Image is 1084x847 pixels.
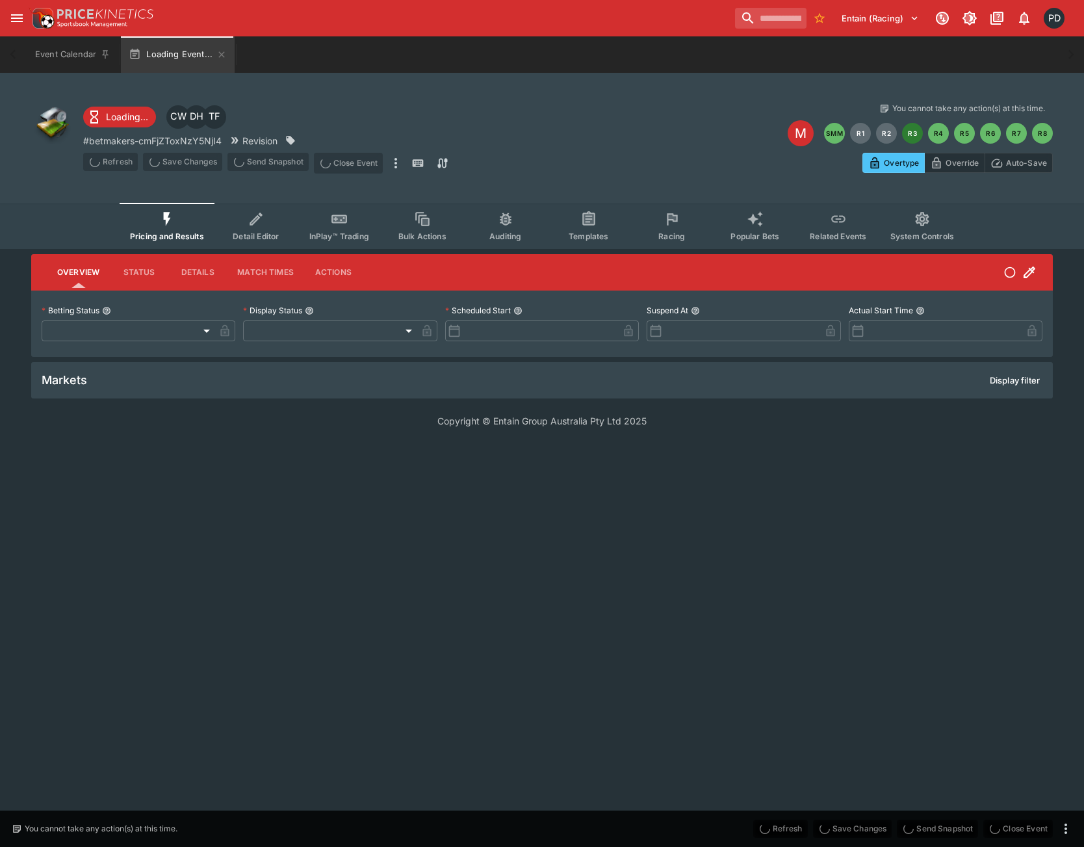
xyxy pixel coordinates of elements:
[227,257,304,288] button: Match Times
[398,231,446,241] span: Bulk Actions
[1058,821,1074,837] button: more
[958,7,981,30] button: Toggle light/dark mode
[647,305,688,316] p: Suspend At
[42,305,99,316] p: Betting Status
[892,103,1045,114] p: You cannot take any action(s) at this time.
[120,203,964,249] div: Event type filters
[57,9,153,19] img: PriceKinetics
[824,123,1053,144] nav: pagination navigation
[946,156,979,170] p: Override
[121,36,235,73] button: Loading Event...
[928,123,949,144] button: R4
[1032,123,1053,144] button: R8
[982,370,1048,391] button: Display filter
[305,306,314,315] button: Display Status
[862,153,925,173] button: Overtype
[916,306,925,315] button: Actual Start Time
[691,306,700,315] button: Suspend At
[233,231,279,241] span: Detail Editor
[810,231,866,241] span: Related Events
[876,123,897,144] button: R2
[862,153,1053,173] div: Start From
[130,231,204,241] span: Pricing and Results
[168,257,227,288] button: Details
[890,231,954,241] span: System Controls
[730,231,779,241] span: Popular Bets
[57,21,127,27] img: Sportsbook Management
[31,103,73,144] img: other.png
[834,8,927,29] button: Select Tenant
[1013,7,1036,30] button: Notifications
[5,7,29,30] button: open drawer
[884,156,919,170] p: Overtype
[445,305,511,316] p: Scheduled Start
[242,134,277,148] p: Revision
[388,153,404,174] button: more
[850,123,871,144] button: R1
[29,5,55,31] img: PriceKinetics Logo
[185,105,208,129] div: Dan Hooper
[47,257,110,288] button: Overview
[106,110,148,124] p: Loading...
[1044,8,1065,29] div: Paul Dicioccio
[849,305,913,316] p: Actual Start Time
[203,105,226,129] div: Tom Flynn
[788,120,814,146] div: Edit Meeting
[980,123,1001,144] button: R6
[985,7,1009,30] button: Documentation
[954,123,975,144] button: R5
[735,8,807,29] input: search
[102,306,111,315] button: Betting Status
[42,372,87,387] h5: Markets
[243,305,302,316] p: Display Status
[309,231,369,241] span: InPlay™ Trading
[824,123,845,144] button: SMM
[27,36,118,73] button: Event Calendar
[1006,156,1047,170] p: Auto-Save
[809,8,830,29] button: No Bookmarks
[1040,4,1068,33] button: Paul Dicioccio
[166,105,190,129] div: Chris Winter
[1006,123,1027,144] button: R7
[931,7,954,30] button: Connected to PK
[304,257,363,288] button: Actions
[924,153,985,173] button: Override
[110,257,168,288] button: Status
[985,153,1053,173] button: Auto-Save
[569,231,608,241] span: Templates
[513,306,523,315] button: Scheduled Start
[902,123,923,144] button: R3
[25,823,177,835] p: You cannot take any action(s) at this time.
[83,134,222,148] p: Copy To Clipboard
[658,231,685,241] span: Racing
[489,231,521,241] span: Auditing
